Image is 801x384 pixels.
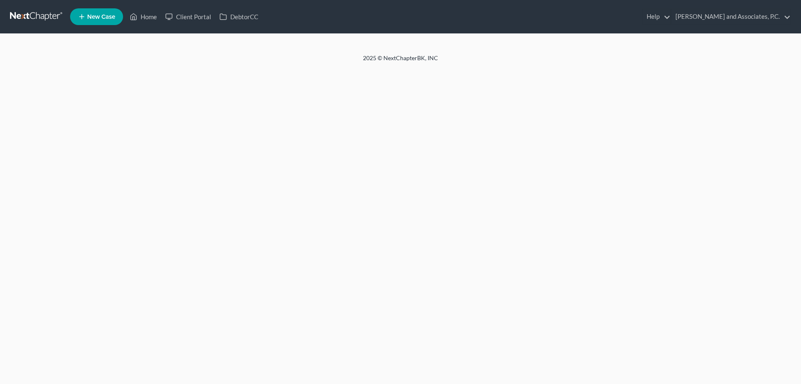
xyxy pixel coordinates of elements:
a: DebtorCC [215,9,262,24]
a: Help [642,9,670,24]
a: Home [126,9,161,24]
a: [PERSON_NAME] and Associates, P.C. [671,9,791,24]
a: Client Portal [161,9,215,24]
div: 2025 © NextChapterBK, INC [163,54,638,69]
new-legal-case-button: New Case [70,8,123,25]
